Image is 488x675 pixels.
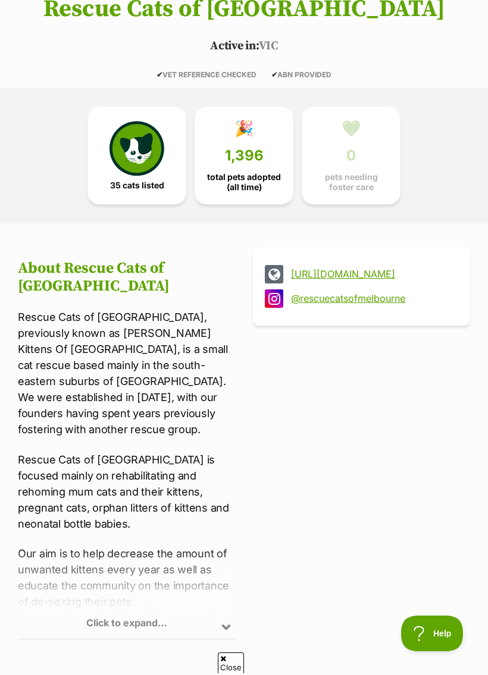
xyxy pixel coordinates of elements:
p: Our aim is to help decrease the amount of unwanted kittens every year as well as educate the comm... [18,545,235,610]
a: 35 cats listed [87,107,186,204]
a: @rescuecatsofmelbourne [291,293,453,304]
div: 🎉 [234,119,254,137]
p: Rescue Cats of [GEOGRAPHIC_DATA], previously known as [PERSON_NAME] Kittens Of [GEOGRAPHIC_DATA],... [18,309,235,437]
img: cat-icon-068c71abf8fe30c970a85cd354bc8e23425d12f6e8612795f06af48be43a487a.svg [110,121,164,176]
div: 💚 [342,119,361,137]
span: ABN PROVIDED [271,70,331,79]
a: 💚 0 pets needing foster care [302,107,401,204]
span: total pets adopted (all time) [205,172,283,191]
span: 35 cats listed [110,181,164,190]
icon: ✔ [271,70,277,79]
span: 0 [346,147,356,164]
iframe: Help Scout Beacon - Open [401,616,464,651]
span: VET REFERENCE CHECKED [157,70,256,79]
a: [URL][DOMAIN_NAME] [291,269,453,279]
span: Close [218,652,244,673]
h2: About Rescue Cats of [GEOGRAPHIC_DATA] [18,260,235,295]
icon: ✔ [157,70,162,79]
div: Click to expand... [18,546,235,639]
span: pets needing foster care [312,172,390,191]
p: Rescue Cats of [GEOGRAPHIC_DATA] is focused mainly on rehabilitating and rehoming mum cats and th... [18,452,235,532]
span: Active in: [210,39,258,53]
a: 🎉 1,396 total pets adopted (all time) [195,107,293,204]
span: 1,396 [225,147,264,164]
